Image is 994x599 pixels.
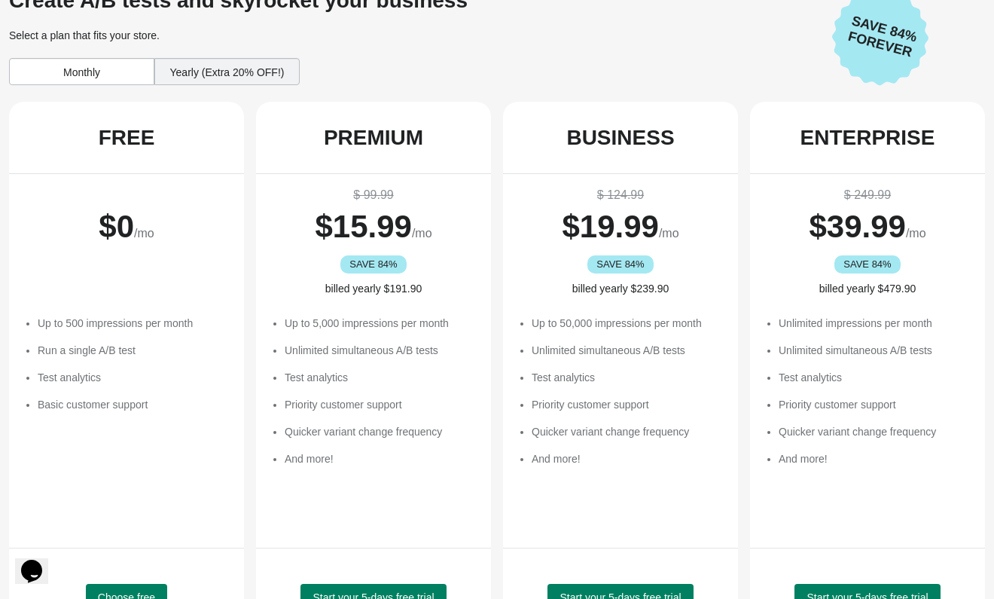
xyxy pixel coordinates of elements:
li: Up to 5,000 impressions per month [285,316,476,331]
li: Unlimited impressions per month [779,316,970,331]
span: Save 84% Forever [837,11,928,63]
div: $ 249.99 [765,186,970,204]
span: $ 0 [99,209,134,244]
iframe: chat widget [15,539,63,584]
span: /mo [906,227,926,240]
span: $ 15.99 [315,209,411,244]
div: billed yearly $239.90 [518,281,723,296]
li: Priority customer support [532,397,723,412]
li: Quicker variant change frequency [532,424,723,439]
li: Priority customer support [779,397,970,412]
li: Test analytics [285,370,476,385]
span: /mo [659,227,679,240]
li: Priority customer support [285,397,476,412]
span: $ 19.99 [562,209,658,244]
li: Up to 50,000 impressions per month [532,316,723,331]
div: billed yearly $191.90 [271,281,476,296]
div: $ 124.99 [518,186,723,204]
li: Run a single A/B test [38,343,229,358]
span: /mo [412,227,432,240]
div: ENTERPRISE [800,126,935,150]
div: FREE [99,126,155,150]
li: Basic customer support [38,397,229,412]
li: And more! [285,451,476,466]
div: BUSINESS [566,126,674,150]
li: Test analytics [38,370,229,385]
li: Unlimited simultaneous A/B tests [285,343,476,358]
div: SAVE 84% [834,255,901,274]
div: billed yearly $479.90 [765,281,970,296]
div: Select a plan that fits your store. [9,28,820,43]
li: Test analytics [779,370,970,385]
li: And more! [532,451,723,466]
div: Yearly (Extra 20% OFF!) [154,58,300,85]
li: Up to 500 impressions per month [38,316,229,331]
li: Unlimited simultaneous A/B tests [532,343,723,358]
div: $ 99.99 [271,186,476,204]
li: Test analytics [532,370,723,385]
li: Unlimited simultaneous A/B tests [779,343,970,358]
span: $ 39.99 [809,209,905,244]
li: Quicker variant change frequency [779,424,970,439]
li: Quicker variant change frequency [285,424,476,439]
span: /mo [134,227,154,240]
div: Monthly [9,58,154,85]
div: SAVE 84% [340,255,407,274]
div: PREMIUM [324,126,423,150]
li: And more! [779,451,970,466]
div: SAVE 84% [587,255,654,274]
